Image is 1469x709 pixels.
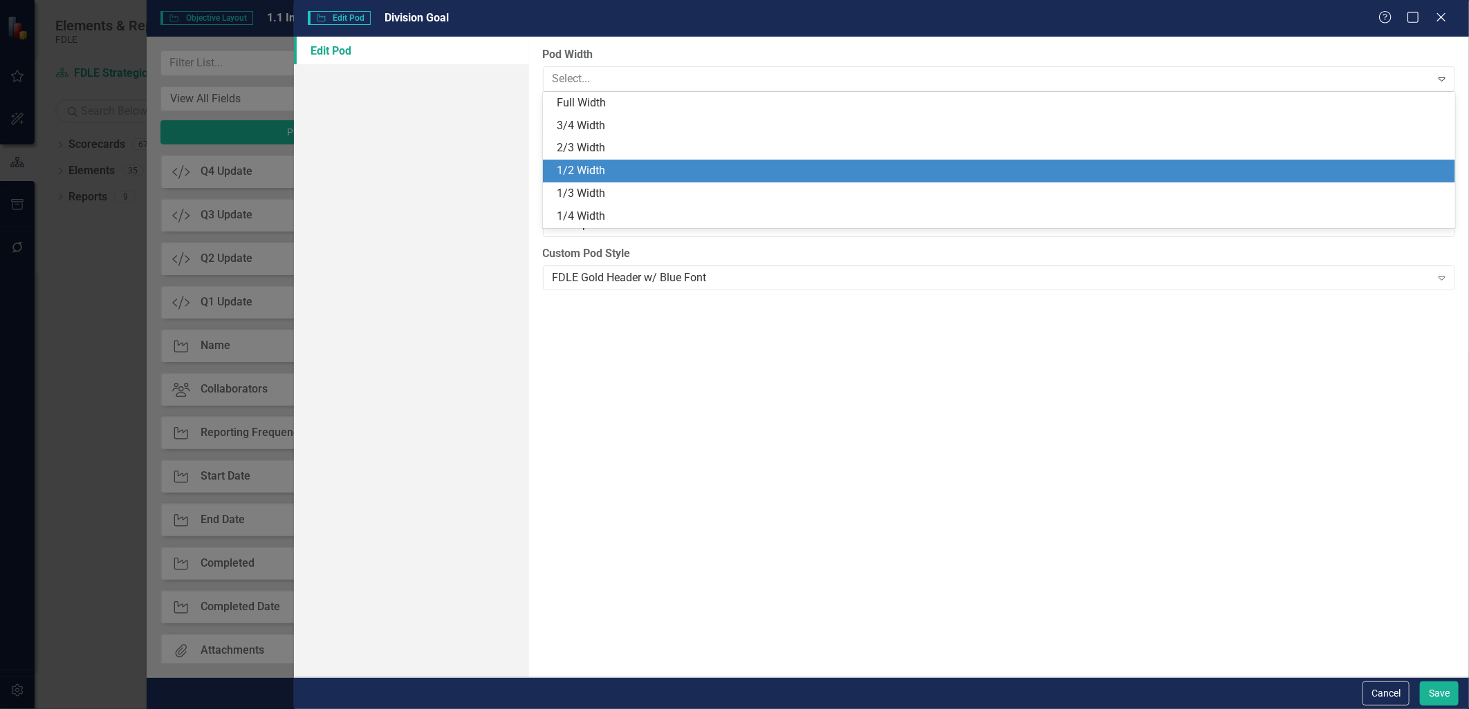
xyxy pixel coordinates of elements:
div: FDLE Gold Header w/ Blue Font [553,270,1431,285]
div: Full Width [557,95,1448,111]
label: Pod Width [543,47,1455,63]
button: Save [1420,681,1459,706]
button: Cancel [1362,681,1410,706]
div: 3/4 Width [557,118,1448,134]
div: 1/3 Width [557,186,1448,202]
span: Edit Pod [308,11,371,25]
div: 1/4 Width [557,209,1448,225]
label: Custom Pod Style [543,246,1455,262]
div: 1/2 Width [557,163,1448,179]
span: Division Goal [385,11,449,24]
div: 2/3 Width [557,140,1448,156]
a: Edit Pod [294,37,529,64]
